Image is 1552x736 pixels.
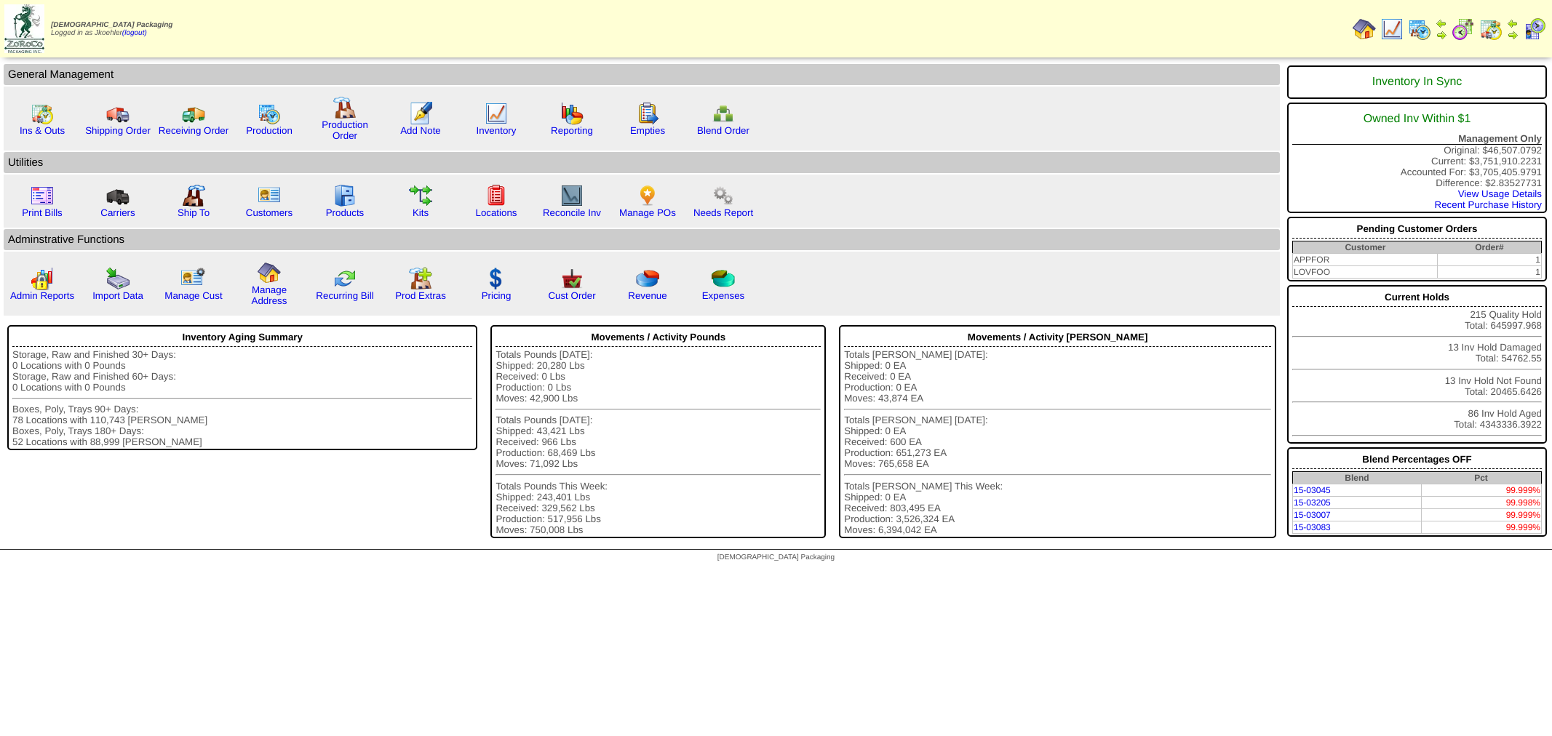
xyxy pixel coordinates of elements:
[333,184,357,207] img: cabinet.gif
[100,207,135,218] a: Carriers
[1292,220,1542,239] div: Pending Customer Orders
[1287,285,1547,444] div: 215 Quality Hold Total: 645997.968 13 Inv Hold Damaged Total: 54762.55 13 Inv Hold Not Found Tota...
[1421,497,1542,509] td: 99.998%
[92,290,143,301] a: Import Data
[1438,266,1542,279] td: 1
[630,125,665,136] a: Empties
[31,267,54,290] img: graph2.png
[1421,472,1542,484] th: Pct
[409,267,432,290] img: prodextras.gif
[1436,17,1447,29] img: arrowleft.gif
[106,267,130,290] img: import.gif
[548,290,595,301] a: Cust Order
[1294,497,1331,508] a: 15-03205
[1421,509,1542,521] td: 99.999%
[1293,241,1438,254] th: Customer
[1507,29,1519,41] img: arrowright.gif
[844,349,1271,535] div: Totals [PERSON_NAME] [DATE]: Shipped: 0 EA Received: 0 EA Production: 0 EA Moves: 43,874 EA Total...
[560,267,584,290] img: cust_order.png
[1292,105,1542,133] div: Owned Inv Within $1
[10,290,74,301] a: Admin Reports
[1294,485,1331,495] a: 15-03045
[106,102,130,125] img: truck.gif
[712,267,735,290] img: pie_chart2.png
[51,21,172,29] span: [DEMOGRAPHIC_DATA] Packaging
[246,207,293,218] a: Customers
[636,267,659,290] img: pie_chart.png
[159,125,228,136] a: Receiving Order
[1421,484,1542,497] td: 99.999%
[1435,199,1542,210] a: Recent Purchase History
[1292,68,1542,96] div: Inventory In Sync
[178,207,210,218] a: Ship To
[182,102,205,125] img: truck2.gif
[180,267,207,290] img: managecust.png
[316,290,373,301] a: Recurring Bill
[1452,17,1475,41] img: calendarblend.gif
[252,284,287,306] a: Manage Address
[1380,17,1404,41] img: line_graph.gif
[1292,450,1542,469] div: Blend Percentages OFF
[1479,17,1503,41] img: calendarinout.gif
[4,152,1280,173] td: Utilities
[51,21,172,37] span: Logged in as Jkoehler
[1293,472,1421,484] th: Blend
[1292,133,1542,145] div: Management Only
[496,349,821,535] div: Totals Pounds [DATE]: Shipped: 20,280 Lbs Received: 0 Lbs Production: 0 Lbs Moves: 42,900 Lbs Tot...
[1507,17,1519,29] img: arrowleft.gif
[333,267,357,290] img: reconcile.gif
[1438,241,1542,254] th: Order#
[106,184,130,207] img: truck3.gif
[1293,266,1438,279] td: LOVFOO
[22,207,63,218] a: Print Bills
[485,102,508,125] img: line_graph.gif
[844,328,1271,347] div: Movements / Activity [PERSON_NAME]
[1353,17,1376,41] img: home.gif
[400,125,441,136] a: Add Note
[409,184,432,207] img: workflow.gif
[258,261,281,284] img: home.gif
[1436,29,1447,41] img: arrowright.gif
[712,184,735,207] img: workflow.png
[1523,17,1546,41] img: calendarcustomer.gif
[326,207,365,218] a: Products
[4,64,1280,85] td: General Management
[560,184,584,207] img: line_graph2.gif
[717,553,835,561] span: [DEMOGRAPHIC_DATA] Packaging
[636,102,659,125] img: workorder.gif
[12,328,472,347] div: Inventory Aging Summary
[551,125,593,136] a: Reporting
[1293,254,1438,266] td: APPFOR
[164,290,222,301] a: Manage Cust
[258,102,281,125] img: calendarprod.gif
[702,290,745,301] a: Expenses
[258,184,281,207] img: customers.gif
[1408,17,1431,41] img: calendarprod.gif
[395,290,446,301] a: Prod Extras
[697,125,749,136] a: Blend Order
[560,102,584,125] img: graph.gif
[182,184,205,207] img: factory2.gif
[413,207,429,218] a: Kits
[1287,103,1547,213] div: Original: $46,507.0792 Current: $3,751,910.2231 Accounted For: $3,705,405.9791 Difference: $2.835...
[1421,521,1542,534] td: 99.999%
[20,125,65,136] a: Ins & Outs
[475,207,517,218] a: Locations
[122,29,147,37] a: (logout)
[619,207,676,218] a: Manage POs
[4,4,44,53] img: zoroco-logo-small.webp
[31,184,54,207] img: invoice2.gif
[543,207,601,218] a: Reconcile Inv
[1294,510,1331,520] a: 15-03007
[31,102,54,125] img: calendarinout.gif
[482,290,512,301] a: Pricing
[322,119,368,141] a: Production Order
[333,96,357,119] img: factory.gif
[1292,288,1542,307] div: Current Holds
[712,102,735,125] img: network.png
[693,207,753,218] a: Needs Report
[496,328,821,347] div: Movements / Activity Pounds
[4,229,1280,250] td: Adminstrative Functions
[409,102,432,125] img: orders.gif
[1458,188,1542,199] a: View Usage Details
